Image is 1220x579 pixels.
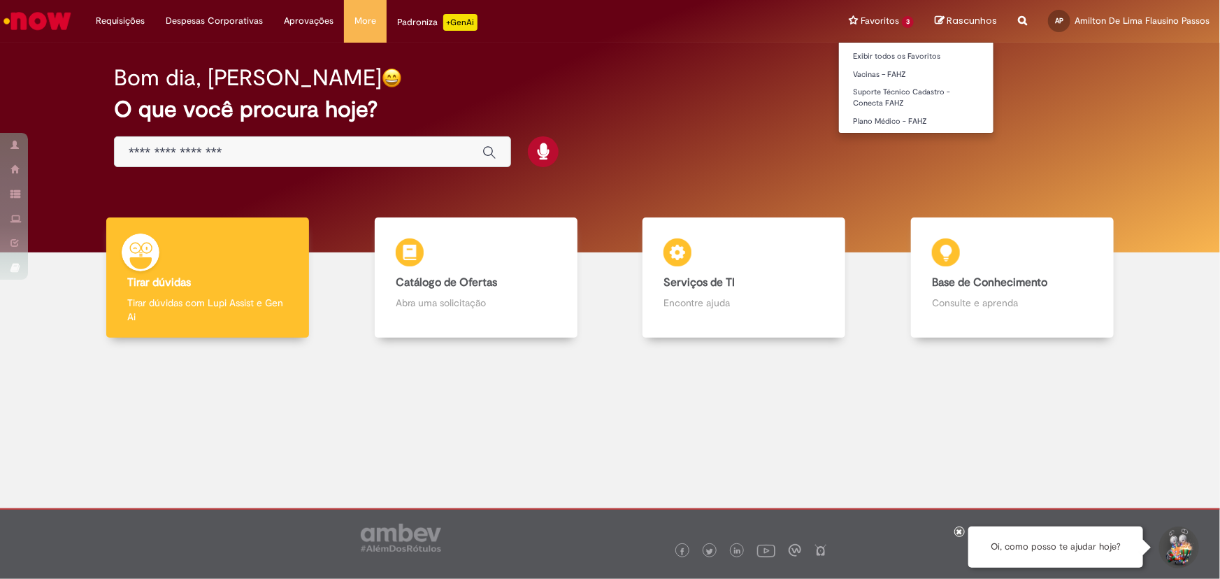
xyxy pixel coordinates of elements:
[342,217,610,338] a: Catálogo de Ofertas Abra uma solicitação
[839,67,993,83] a: Vacinas – FAHZ
[968,527,1143,568] div: Oi, como posso te ajudar hoje?
[734,548,741,556] img: logo_footer_linkedin.png
[114,97,1106,122] h2: O que você procura hoje?
[839,114,993,129] a: Plano Médico - FAHZ
[354,14,376,28] span: More
[947,14,997,27] span: Rascunhos
[1055,16,1063,25] span: AP
[284,14,333,28] span: Aprovações
[706,548,713,555] img: logo_footer_twitter.png
[932,276,1047,289] b: Base de Conhecimento
[839,85,993,110] a: Suporte Técnico Cadastro - Conecta FAHZ
[814,544,827,557] img: logo_footer_naosei.png
[935,15,997,28] a: Rascunhos
[1075,15,1210,27] span: Amilton De Lima Flausino Passos
[96,14,145,28] span: Requisições
[932,296,1093,310] p: Consulte e aprenda
[838,42,994,134] ul: Favoritos
[396,296,557,310] p: Abra uma solicitação
[878,217,1147,338] a: Base de Conhecimento Consulte e aprenda
[166,14,263,28] span: Despesas Corporativas
[396,276,497,289] b: Catálogo de Ofertas
[861,14,899,28] span: Favoritos
[757,541,775,559] img: logo_footer_youtube.png
[361,524,441,552] img: logo_footer_ambev_rotulo_gray.png
[127,296,288,324] p: Tirar dúvidas com Lupi Assist e Gen Ai
[382,68,402,88] img: happy-face.png
[73,217,342,338] a: Tirar dúvidas Tirar dúvidas com Lupi Assist e Gen Ai
[663,276,735,289] b: Serviços de TI
[127,276,191,289] b: Tirar dúvidas
[397,14,478,31] div: Padroniza
[1,7,73,35] img: ServiceNow
[1157,527,1199,569] button: Iniciar Conversa de Suporte
[679,548,686,555] img: logo_footer_facebook.png
[789,544,801,557] img: logo_footer_workplace.png
[610,217,879,338] a: Serviços de TI Encontre ajuda
[902,16,914,28] span: 3
[443,14,478,31] p: +GenAi
[839,49,993,64] a: Exibir todos os Favoritos
[663,296,824,310] p: Encontre ajuda
[114,66,382,90] h2: Bom dia, [PERSON_NAME]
